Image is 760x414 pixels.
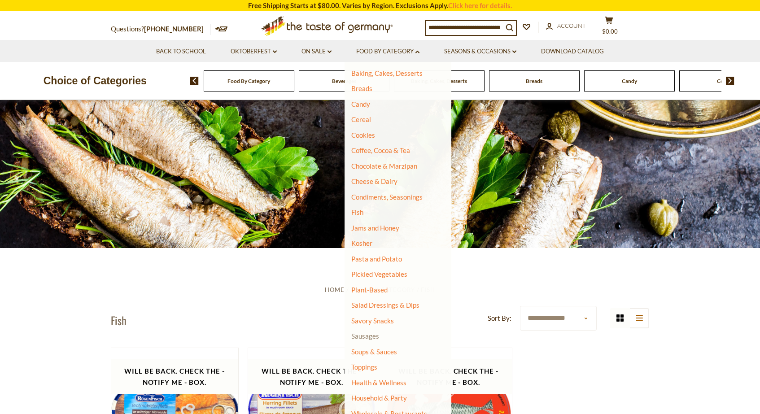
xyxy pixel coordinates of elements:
h1: Fish [111,314,127,327]
a: Cereal [717,78,732,84]
a: Sausages [351,332,379,340]
a: Seasons & Occasions [444,47,516,57]
button: $0.00 [595,16,622,39]
a: Candy [622,78,637,84]
a: Beverages [351,53,383,61]
a: Food By Category [227,78,270,84]
a: Breads [526,78,542,84]
img: next arrow [726,77,734,85]
a: Household & Party [351,392,407,404]
a: Beverages [332,78,356,84]
img: previous arrow [190,77,199,85]
a: Chocolate & Marzipan [351,162,417,170]
a: Coffee, Cocoa & Tea [351,146,410,154]
a: Salad Dressings & Dips [351,301,419,309]
a: Account [546,21,586,31]
a: [PHONE_NUMBER] [144,25,204,33]
a: Fish [351,208,363,216]
a: Back to School [156,47,206,57]
a: Kosher [351,239,372,247]
a: On Sale [301,47,332,57]
span: $0.00 [602,28,618,35]
a: Pasta and Potato [351,255,402,263]
a: Jams and Honey [351,224,399,232]
a: Health & Wellness [351,376,406,389]
a: Click here for details. [448,1,512,9]
a: Download Catalog [541,47,604,57]
a: Cereal [351,115,371,123]
a: Pickled Vegetables [351,270,407,278]
span: Account [557,22,586,29]
p: Questions? [111,23,210,35]
a: Plant-Based [351,286,388,294]
a: Toppings [351,363,377,371]
a: Oktoberfest [231,47,277,57]
a: Home [325,286,345,293]
a: Soups & Sauces [351,348,397,356]
a: Condiments, Seasonings [351,193,423,201]
a: Cheese & Dairy [351,177,397,185]
a: Savory Snacks [351,317,394,325]
a: Baking, Cakes, Desserts [351,69,423,77]
a: Cookies [351,131,375,139]
label: Sort By: [488,313,511,324]
a: Candy [351,100,370,108]
a: Food By Category [356,47,419,57]
a: Breads [351,84,372,92]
